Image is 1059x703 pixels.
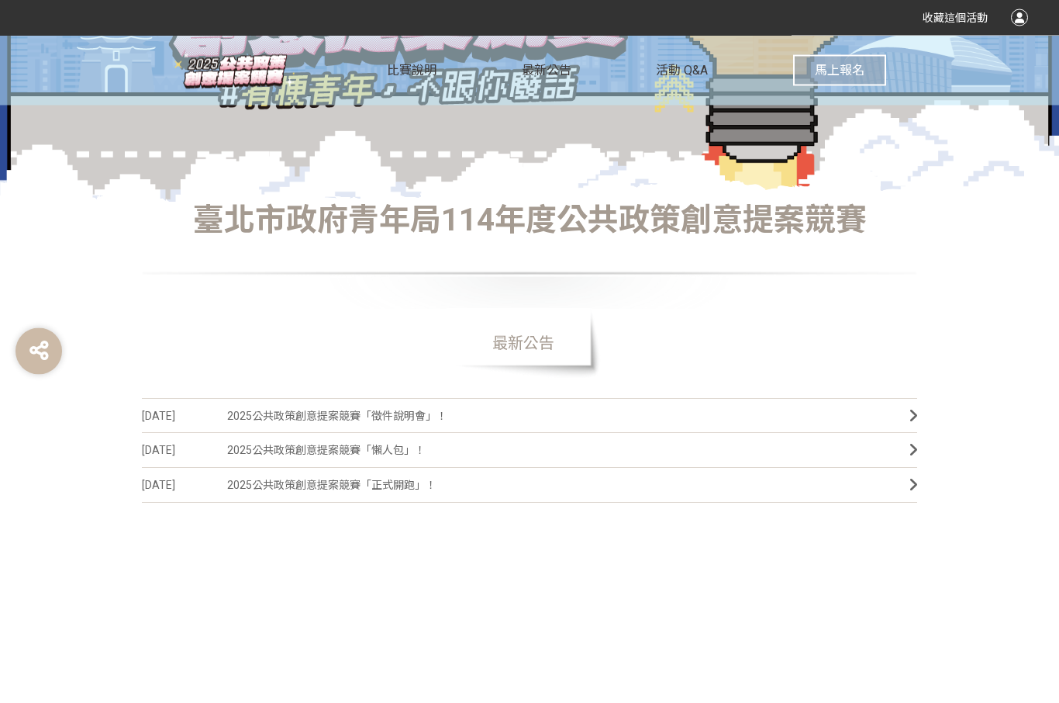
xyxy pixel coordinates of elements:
[142,469,227,504] span: [DATE]
[142,203,917,310] h1: 臺北市政府青年局114年度公共政策創意提案競賽
[227,434,886,469] span: 2025公共政策創意提案競賽「懶人包」！
[446,309,601,379] span: 最新公告
[142,469,917,504] a: [DATE]2025公共政策創意提案競賽「正式開跑」！
[815,63,864,78] span: 馬上報名
[923,12,988,24] span: 收藏這個活動
[387,36,436,106] a: 比賽說明
[142,434,227,469] span: [DATE]
[656,63,708,78] span: 活動 Q&A
[227,469,886,504] span: 2025公共政策創意提案競賽「正式開跑」！
[387,63,436,78] span: 比賽說明
[793,55,886,86] button: 馬上報名
[142,434,917,469] a: [DATE]2025公共政策創意提案競賽「懶人包」！
[522,63,571,78] span: 最新公告
[142,400,227,435] span: [DATE]
[142,399,917,434] a: [DATE]2025公共政策創意提案競賽「徵件說明會」！
[227,400,886,435] span: 2025公共政策創意提案競賽「徵件說明會」！
[522,36,571,106] a: 最新公告
[656,36,708,106] a: 活動 Q&A
[173,52,297,91] img: 臺北市政府青年局114年度公共政策創意提案競賽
